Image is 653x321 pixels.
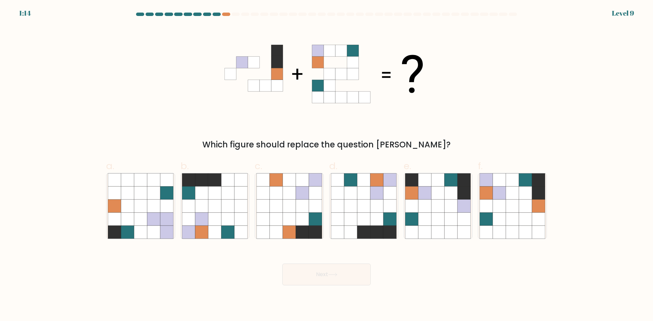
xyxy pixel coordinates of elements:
[478,159,483,173] span: f.
[19,8,31,18] div: 1:14
[255,159,262,173] span: c.
[110,139,543,151] div: Which figure should replace the question [PERSON_NAME]?
[404,159,411,173] span: e.
[106,159,114,173] span: a.
[612,8,634,18] div: Level 9
[329,159,337,173] span: d.
[282,264,371,285] button: Next
[181,159,189,173] span: b.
